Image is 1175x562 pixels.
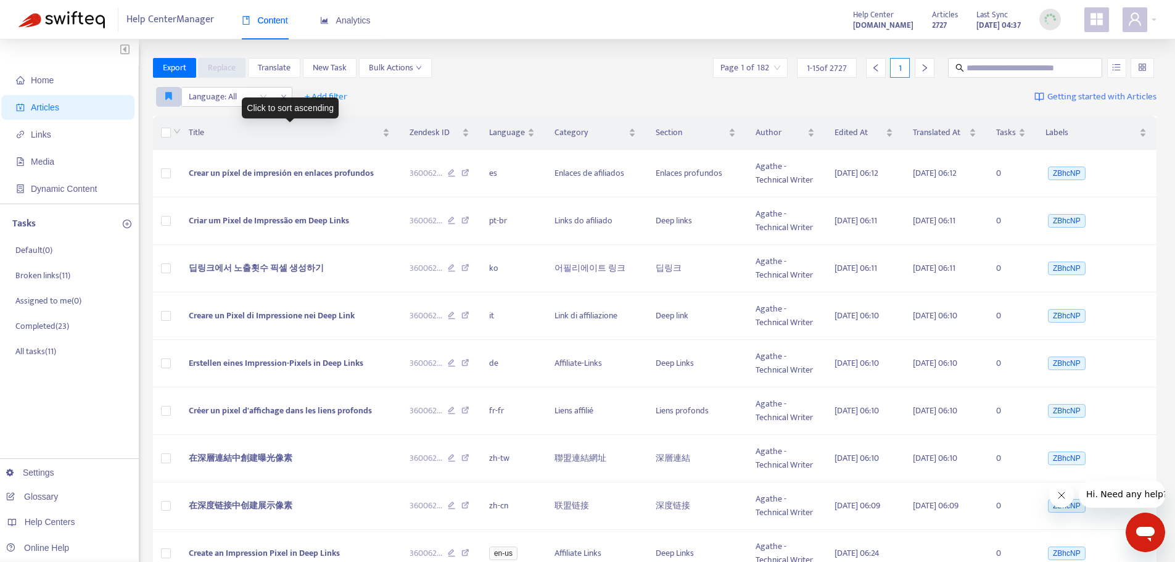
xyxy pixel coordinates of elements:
[410,309,442,323] span: 360062 ...
[746,482,825,530] td: Agathe - Technical Writer
[31,130,51,139] span: Links
[15,269,70,282] p: Broken links ( 11 )
[903,116,986,150] th: Translated At
[400,116,479,150] th: Zendesk ID
[746,245,825,292] td: Agathe - Technical Writer
[1049,483,1074,508] iframe: Close message
[320,15,371,25] span: Analytics
[410,357,442,370] span: 360062 ...
[258,61,291,75] span: Translate
[996,126,1016,139] span: Tasks
[1036,116,1156,150] th: Labels
[31,184,97,194] span: Dynamic Content
[746,340,825,387] td: Agathe - Technical Writer
[913,166,957,180] span: [DATE] 06:12
[189,356,363,370] span: Erstellen eines Impression-Pixels in Deep Links
[913,213,955,228] span: [DATE] 06:11
[646,387,746,435] td: Liens profonds
[853,8,894,22] span: Help Center
[872,64,880,72] span: left
[15,320,69,333] p: Completed ( 23 )
[479,116,545,150] th: Language
[646,435,746,482] td: 深層連結
[19,11,105,28] img: Swifteq
[479,387,545,435] td: fr-fr
[646,245,746,292] td: 딥링크
[913,261,955,275] span: [DATE] 06:11
[15,294,81,307] p: Assigned to me ( 0 )
[545,150,646,197] td: Enlaces de afiliados
[410,547,442,560] span: 360062 ...
[545,387,646,435] td: Liens affilié
[913,451,957,465] span: [DATE] 06:10
[986,197,1036,245] td: 0
[189,308,355,323] span: Creare un Pixel di Impressione nei Deep Link
[835,166,878,180] span: [DATE] 06:12
[16,184,25,193] span: container
[31,102,59,112] span: Articles
[479,150,545,197] td: es
[646,292,746,340] td: Deep link
[976,8,1008,22] span: Last Sync
[1107,58,1126,78] button: unordered-list
[890,58,910,78] div: 1
[835,126,883,139] span: Edited At
[955,64,964,72] span: search
[746,292,825,340] td: Agathe - Technical Writer
[1047,90,1156,104] span: Getting started with Articles
[1034,87,1156,107] a: Getting started with Articles
[7,9,89,19] span: Hi. Need any help?
[1048,309,1086,323] span: ZBhcNP
[479,435,545,482] td: zh-tw
[16,103,25,112] span: account-book
[835,356,879,370] span: [DATE] 06:10
[1048,357,1086,370] span: ZBhcNP
[825,116,903,150] th: Edited At
[163,61,186,75] span: Export
[1048,167,1086,180] span: ZBhcNP
[932,19,947,32] strong: 2727
[153,58,196,78] button: Export
[248,58,300,78] button: Translate
[853,18,913,32] a: [DOMAIN_NAME]
[1048,547,1086,560] span: ZBhcNP
[305,89,347,104] span: + Add filter
[479,292,545,340] td: it
[986,116,1036,150] th: Tasks
[479,482,545,530] td: zh-cn
[359,58,432,78] button: Bulk Actionsdown
[1045,126,1137,139] span: Labels
[410,167,442,180] span: 360062 ...
[16,76,25,85] span: home
[913,126,967,139] span: Translated At
[15,244,52,257] p: Default ( 0 )
[1048,452,1086,465] span: ZBhcNP
[173,128,181,135] span: down
[545,197,646,245] td: Links do afiliado
[242,16,250,25] span: book
[1034,92,1044,102] img: image-link
[913,403,957,418] span: [DATE] 06:10
[913,308,957,323] span: [DATE] 06:10
[986,387,1036,435] td: 0
[123,220,131,228] span: plus-circle
[320,16,329,25] span: area-chart
[646,150,746,197] td: Enlaces profundos
[807,62,847,75] span: 1 - 15 of 2727
[489,126,525,139] span: Language
[986,435,1036,482] td: 0
[479,245,545,292] td: ko
[545,292,646,340] td: Link di affiliazione
[1128,12,1142,27] span: user
[1042,12,1058,27] img: sync_loading.0b5143dde30e3a21642e.gif
[545,116,646,150] th: Category
[276,90,292,105] span: close
[189,498,292,513] span: 在深度链接中创建展示像素
[410,214,442,228] span: 360062 ...
[179,116,400,150] th: Title
[189,261,324,275] span: 딥링크에서 노출횟수 픽셀 생성하기
[189,213,349,228] span: Criar um Pixel de Impressão em Deep Links
[410,262,442,275] span: 360062 ...
[986,150,1036,197] td: 0
[545,245,646,292] td: 어필리에이트 링크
